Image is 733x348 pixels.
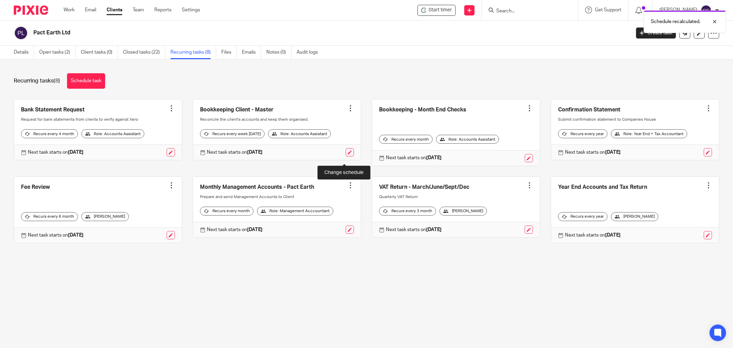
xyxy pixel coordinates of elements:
a: Audit logs [297,46,323,59]
a: Files [221,46,237,59]
a: Recurring tasks (8) [170,46,216,59]
a: Team [133,7,144,13]
div: [PERSON_NAME] [611,212,658,221]
a: Work [64,7,75,13]
div: Recurs every month [379,135,433,144]
a: Notes (0) [266,46,291,59]
div: Role: Accounts Assistant [268,129,331,138]
strong: [DATE] [247,150,263,155]
strong: [DATE] [605,233,621,238]
div: Recurs every week [DATE] [200,129,265,138]
div: Recurs every 3 month [379,207,436,216]
div: Role: Year End + Tax Accountant [611,129,687,138]
img: Pixie [14,6,48,15]
p: Next task starts on [207,226,263,233]
a: Clients [107,7,122,13]
a: Emails [242,46,261,59]
p: Next task starts on [28,232,84,239]
h1: Recurring tasks [14,77,60,85]
div: Pact Earth Ltd [418,5,456,16]
p: Next task starts on [28,149,84,156]
strong: [DATE] [68,150,84,155]
div: Role: Accounts Assistant [436,135,499,144]
h2: Pact Earth Ltd [33,29,507,36]
strong: [DATE] [68,233,84,238]
a: Schedule task [67,73,105,89]
div: Recurs every year [558,129,608,138]
div: [PERSON_NAME] [81,212,129,221]
a: Email [85,7,96,13]
a: Reports [154,7,171,13]
strong: [DATE] [605,150,621,155]
div: Role: Management Acccountant [257,207,333,216]
div: Recurs every 6 month [21,212,78,221]
div: Recurs every month [200,207,254,216]
div: [PERSON_NAME] [440,207,487,216]
strong: [DATE] [426,155,442,160]
p: Schedule recalculated. [651,18,700,25]
span: (8) [54,78,60,84]
a: Client tasks (0) [81,46,118,59]
a: Closed tasks (22) [123,46,165,59]
p: Next task starts on [386,226,442,233]
p: Next task starts on [386,154,442,161]
div: Role: Accounts Assistant [81,129,144,138]
img: svg%3E [701,5,712,16]
p: Next task starts on [565,149,621,156]
p: Next task starts on [565,232,621,239]
div: Recurs every 4 month [21,129,78,138]
a: Open tasks (2) [39,46,76,59]
div: Recurs every year [558,212,608,221]
img: svg%3E [14,26,28,40]
strong: [DATE] [426,227,442,232]
a: Settings [182,7,200,13]
a: Details [14,46,34,59]
p: Next task starts on [207,149,263,156]
strong: [DATE] [247,227,263,232]
a: Create task [636,28,676,39]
